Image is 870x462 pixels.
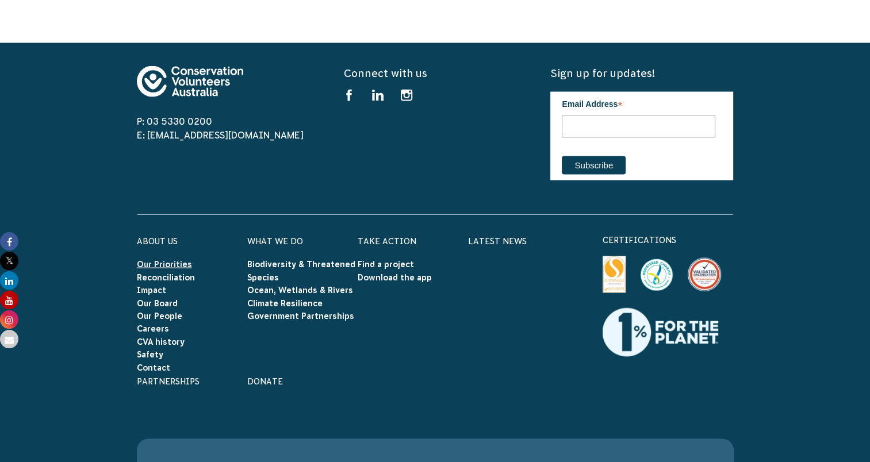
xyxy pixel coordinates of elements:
input: Subscribe [562,156,626,174]
a: Take Action [358,236,416,245]
label: Email Address [562,91,715,113]
img: logo-footer.svg [137,66,243,97]
a: CVA history [137,337,185,346]
a: Government Partnerships [247,311,354,320]
a: Partnerships [137,376,200,386]
a: Find a project [358,259,414,268]
p: certifications [603,233,734,247]
a: Our Priorities [137,259,192,268]
a: Download the app [358,272,432,282]
a: E: [EMAIL_ADDRESS][DOMAIN_NAME] [137,129,304,140]
a: Contact [137,363,170,372]
a: Biodiversity & Threatened Species [247,259,355,281]
a: P: 03 5330 0200 [137,115,212,126]
a: Our People [137,311,182,320]
a: Ocean, Wetlands & Rivers [247,285,353,294]
h5: Connect with us [343,66,526,80]
a: Reconciliation [137,272,195,282]
h5: Sign up for updates! [550,66,733,80]
a: Impact [137,285,166,294]
a: Safety [137,349,163,359]
a: Donate [247,376,283,386]
a: Climate Resilience [247,298,323,307]
a: Our Board [137,298,178,307]
a: About Us [137,236,178,245]
a: Latest News [468,236,527,245]
a: What We Do [247,236,303,245]
a: Careers [137,324,169,333]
